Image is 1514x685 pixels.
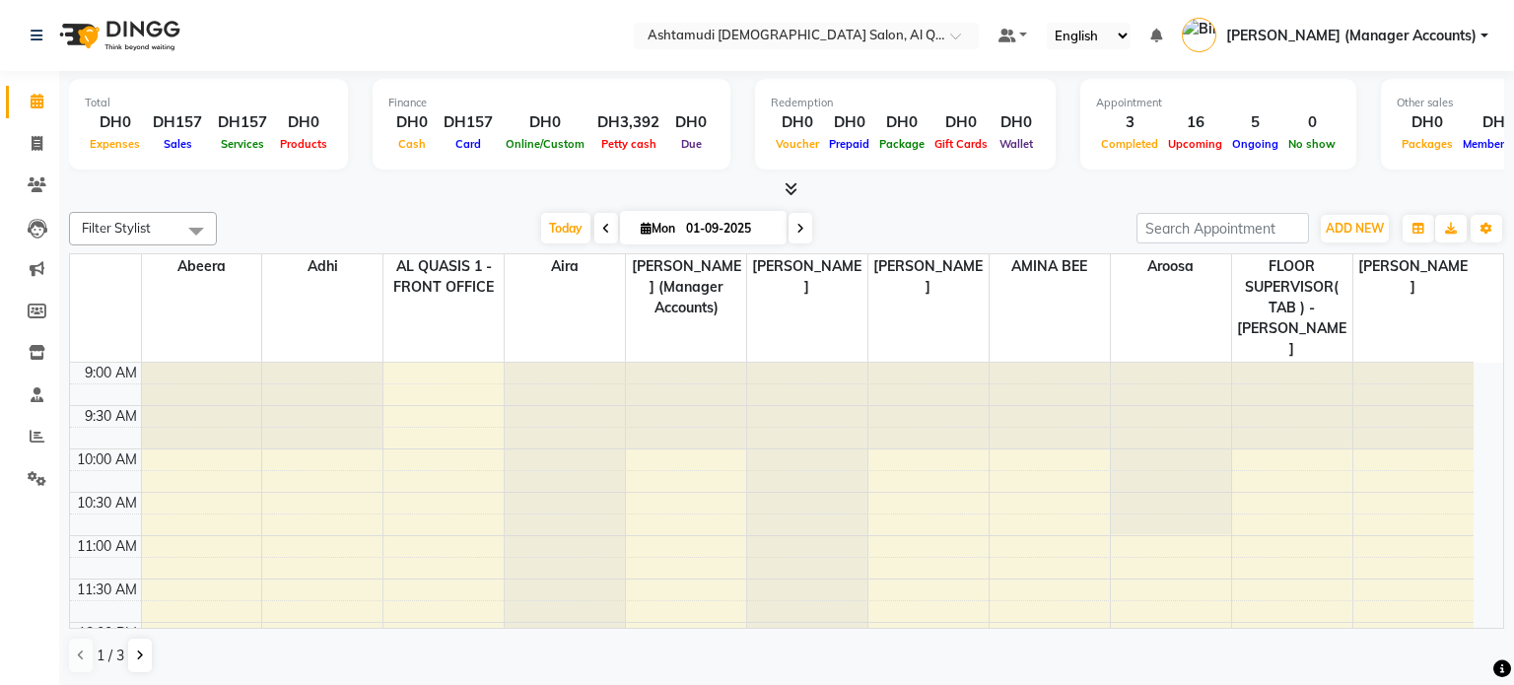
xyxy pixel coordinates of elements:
[771,95,1040,111] div: Redemption
[1163,137,1227,151] span: Upcoming
[747,254,867,300] span: [PERSON_NAME]
[868,254,989,300] span: [PERSON_NAME]
[676,137,707,151] span: Due
[275,111,332,134] div: DH0
[929,137,993,151] span: Gift Cards
[159,137,197,151] span: Sales
[990,254,1110,279] span: AMINA BEE
[216,137,269,151] span: Services
[1283,137,1341,151] span: No show
[74,623,141,644] div: 12:00 PM
[388,111,436,134] div: DH0
[667,111,715,134] div: DH0
[505,254,625,279] span: Aira
[73,449,141,470] div: 10:00 AM
[1227,111,1283,134] div: 5
[1096,137,1163,151] span: Completed
[995,137,1038,151] span: Wallet
[275,137,332,151] span: Products
[501,111,589,134] div: DH0
[82,220,151,236] span: Filter Stylist
[1227,137,1283,151] span: Ongoing
[383,254,504,300] span: AL QUASIS 1 - FRONT OFFICE
[50,8,185,63] img: logo
[1182,18,1216,52] img: Bindu (Manager Accounts)
[73,493,141,514] div: 10:30 AM
[393,137,431,151] span: Cash
[993,111,1040,134] div: DH0
[85,111,145,134] div: DH0
[73,580,141,600] div: 11:30 AM
[636,221,680,236] span: Mon
[85,95,332,111] div: Total
[85,137,145,151] span: Expenses
[97,646,124,666] span: 1 / 3
[1163,111,1227,134] div: 16
[680,214,779,243] input: 2025-09-01
[436,111,501,134] div: DH157
[874,137,929,151] span: Package
[1353,254,1474,300] span: [PERSON_NAME]
[1283,111,1341,134] div: 0
[874,111,929,134] div: DH0
[1321,215,1389,242] button: ADD NEW
[262,254,382,279] span: Adhi
[1096,111,1163,134] div: 3
[771,137,824,151] span: Voucher
[1232,254,1352,362] span: FLOOR SUPERVISOR( TAB ) -[PERSON_NAME]
[626,254,746,320] span: [PERSON_NAME] (Manager Accounts)
[1397,111,1458,134] div: DH0
[142,254,262,279] span: Abeera
[771,111,824,134] div: DH0
[824,137,874,151] span: Prepaid
[388,95,715,111] div: Finance
[81,363,141,383] div: 9:00 AM
[1111,254,1231,279] span: Aroosa
[210,111,275,134] div: DH157
[450,137,486,151] span: Card
[1326,221,1384,236] span: ADD NEW
[81,406,141,427] div: 9:30 AM
[929,111,993,134] div: DH0
[1096,95,1341,111] div: Appointment
[589,111,667,134] div: DH3,392
[596,137,661,151] span: Petty cash
[824,111,874,134] div: DH0
[1136,213,1309,243] input: Search Appointment
[73,536,141,557] div: 11:00 AM
[501,137,589,151] span: Online/Custom
[145,111,210,134] div: DH157
[541,213,590,243] span: Today
[1226,26,1477,46] span: [PERSON_NAME] (Manager Accounts)
[1397,137,1458,151] span: Packages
